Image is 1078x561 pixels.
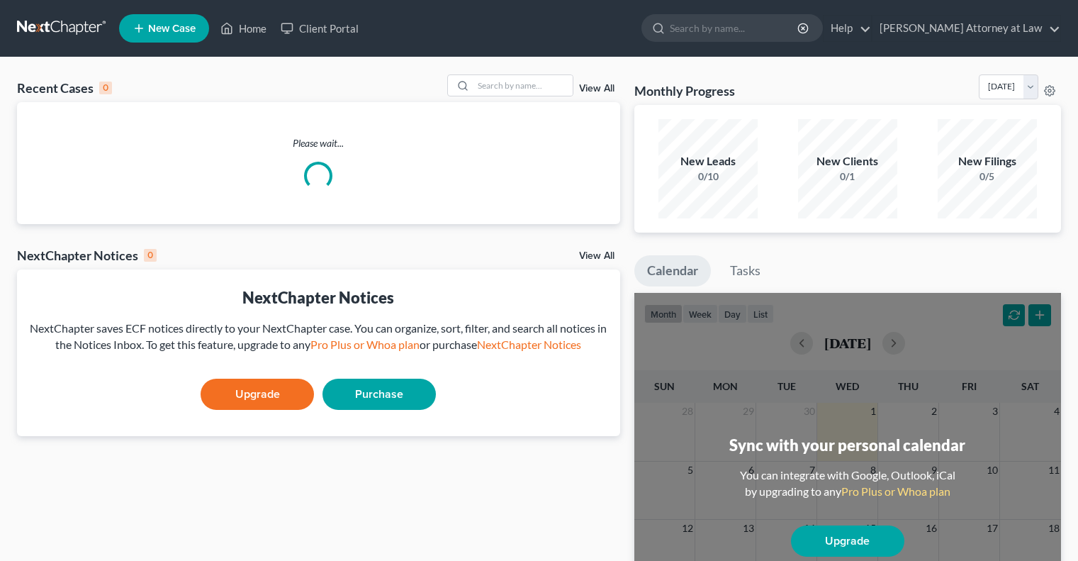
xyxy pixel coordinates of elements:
a: Calendar [634,255,711,287]
input: Search by name... [473,75,573,96]
a: Purchase [322,379,436,410]
div: Recent Cases [17,79,112,96]
div: 0/1 [798,170,897,184]
div: You can integrate with Google, Outlook, iCal by upgrading to any [734,467,961,500]
div: Sync with your personal calendar [729,434,965,456]
h3: Monthly Progress [634,82,735,99]
div: New Filings [938,153,1037,170]
div: New Leads [658,153,758,170]
span: New Case [148,23,196,34]
p: Please wait... [17,136,620,150]
input: Search by name... [670,15,799,41]
a: Help [824,16,871,41]
a: Pro Plus or Whoa plan [841,484,950,498]
div: New Clients [798,153,897,170]
div: 0/10 [658,170,758,184]
a: NextChapter Notices [477,338,581,351]
div: NextChapter Notices [28,287,609,309]
a: Upgrade [201,379,314,410]
a: Client Portal [274,16,366,41]
div: NextChapter Notices [17,247,157,264]
div: 0 [144,249,157,262]
a: View All [579,84,614,94]
a: [PERSON_NAME] Attorney at Law [872,16,1060,41]
div: NextChapter saves ECF notices directly to your NextChapter case. You can organize, sort, filter, ... [28,321,609,353]
div: 0/5 [938,170,1037,184]
a: View All [579,251,614,261]
a: Tasks [717,255,773,287]
a: Pro Plus or Whoa plan [310,338,420,351]
div: 0 [99,82,112,94]
a: Home [213,16,274,41]
a: Upgrade [791,526,904,557]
